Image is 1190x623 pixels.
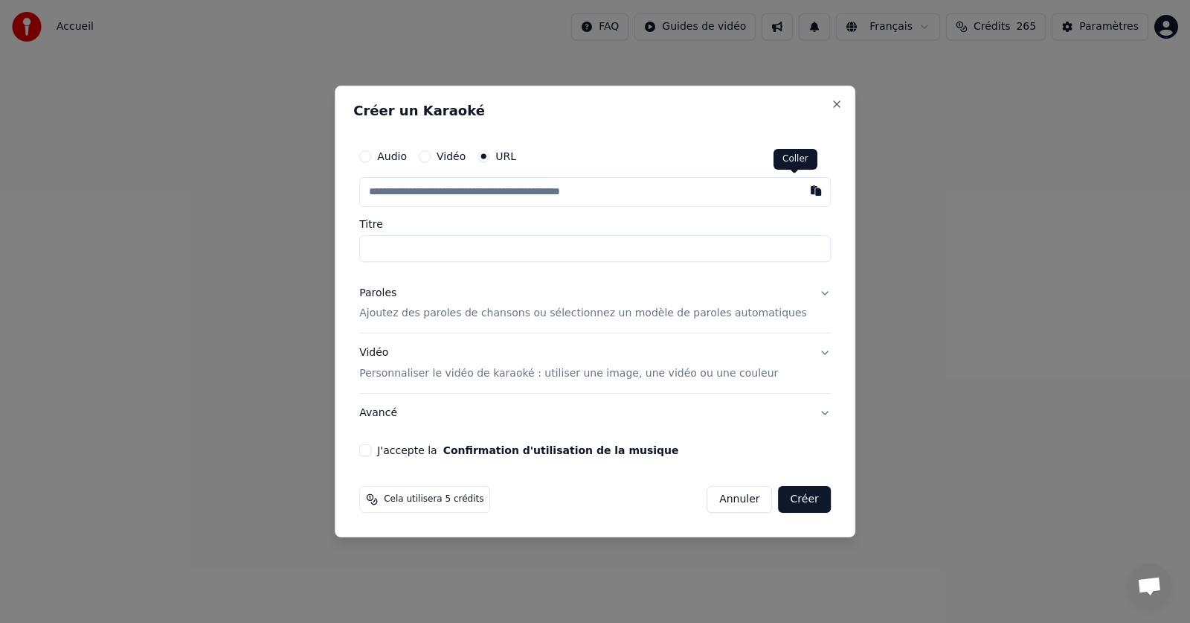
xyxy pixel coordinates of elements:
[359,346,778,382] div: Vidéo
[779,486,831,513] button: Créer
[377,151,407,162] label: Audio
[359,307,807,322] p: Ajoutez des paroles de chansons ou sélectionnez un modèle de paroles automatiques
[359,366,778,381] p: Personnaliser le vidéo de karaoké : utiliser une image, une vidéo ou une couleur
[359,394,831,432] button: Avancé
[359,334,831,394] button: VidéoPersonnaliser le vidéo de karaoké : utiliser une image, une vidéo ou une couleur
[773,149,817,170] div: Coller
[359,286,396,301] div: Paroles
[377,445,678,456] label: J'accepte la
[359,274,831,333] button: ParolesAjoutez des paroles de chansons ou sélectionnez un modèle de paroles automatiques
[707,486,772,513] button: Annuler
[384,493,483,505] span: Cela utilisera 5 crédits
[443,445,679,456] button: J'accepte la
[437,151,466,162] label: Vidéo
[359,219,831,229] label: Titre
[495,151,516,162] label: URL
[353,104,837,118] h2: Créer un Karaoké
